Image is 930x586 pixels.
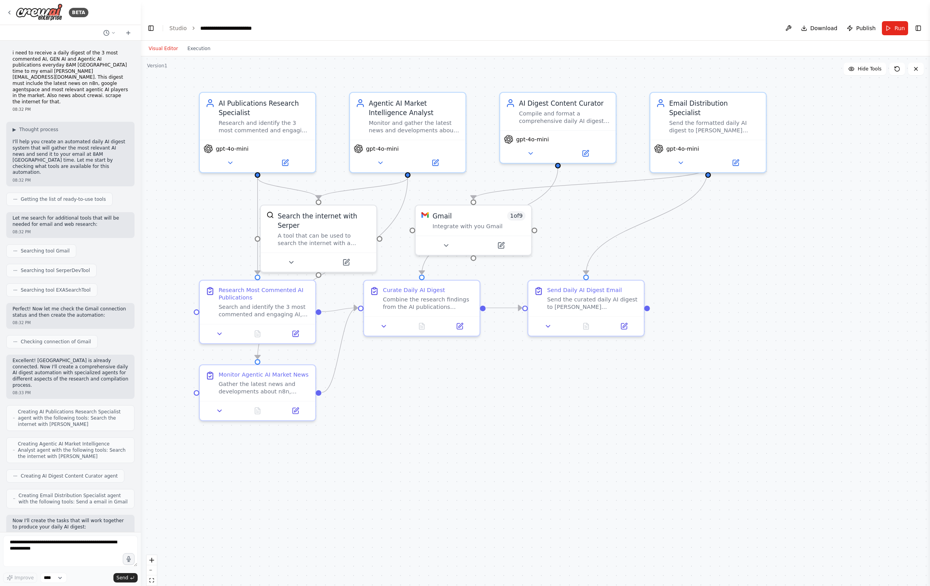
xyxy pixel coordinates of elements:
span: Creating AI Publications Research Specialist agent with the following tools: Search the internet ... [18,409,128,427]
button: No output available [402,321,442,332]
img: Logo [16,4,63,21]
div: Monitor Agentic AI Market News [219,371,309,379]
button: Open in side panel [409,157,462,169]
div: SerperDevToolSearch the internet with SerperA tool that can be used to search the internet with a... [260,205,377,273]
button: Open in side panel [279,405,311,417]
div: 08:33 PM [13,532,128,537]
div: Gather the latest news and developments about n8n, Google AgentSpace, [PERSON_NAME], and other ma... [219,380,310,395]
div: Monitor Agentic AI Market NewsGather the latest news and developments about n8n, Google AgentSpac... [199,364,316,421]
button: zoom out [147,565,157,575]
button: Open in side panel [443,321,476,332]
div: AI Digest Content CuratorCompile and format a comprehensive daily AI digest email that combines t... [499,92,617,164]
div: BETA [69,8,88,17]
div: Version 1 [147,63,167,69]
button: Send [113,573,138,582]
div: A tool that can be used to search the internet with a search_query. Supports different search typ... [278,232,371,247]
span: Send [117,575,128,581]
button: Execution [183,44,215,53]
div: 08:32 PM [13,320,128,326]
p: Now I'll create the tasks that will work together to produce your daily AI digest: [13,518,128,530]
button: Hide left sidebar [145,23,156,34]
div: Monitor and gather the latest news and developments about n8n, Google AgentSpace, CrewAI, and oth... [369,119,460,134]
span: gpt-4o-mini [216,145,249,152]
button: No output available [238,328,278,339]
button: Start a new chat [122,28,135,38]
span: Searching tool SerperDevTool [21,267,90,274]
div: 08:33 PM [13,390,128,396]
span: Creating Agentic AI Market Intelligence Analyst agent with the following tools: Search the intern... [18,441,128,460]
img: SerperDevTool [266,211,274,219]
div: Agentic AI Market Intelligence Analyst [369,99,460,117]
div: Search and identify the 3 most commented and engaging AI, Generative AI, and Agentic AI publicati... [219,303,310,318]
div: 08:32 PM [13,177,128,183]
g: Edge from 2b56c3c1-700c-4b7b-a885-2d12f2c58fe5 to 494e289e-c3be-40f9-ac3c-c7098cea787c [314,178,413,199]
g: Edge from 53e8e397-e925-4213-8935-e858db3fbb46 to 494e289e-c3be-40f9-ac3c-c7098cea787c [253,178,323,199]
span: Creating AI Digest Content Curator agent [21,473,118,479]
g: Edge from 2b56c3c1-700c-4b7b-a885-2d12f2c58fe5 to f0e6f477-dc5b-421a-a713-6cc800cff1d7 [253,178,413,359]
g: Edge from 2fcbb080-599a-45f3-8fec-b06311febea8 to 192911fe-576d-4502-a600-8d929ffa3a7b [582,168,713,274]
span: Run [894,24,905,32]
g: Edge from 2fcbb080-599a-45f3-8fec-b06311febea8 to deebf04b-4530-4024-8d62-9d660752067b [469,168,713,199]
g: Edge from a7346f5f-7304-4ce4-9978-0ababb2c5028 to d74b522f-2ed9-41d1-8614-87b6d575f847 [322,303,358,316]
div: Research and identify the 3 most commented and engaging publications in AI, Generative AI, and Ag... [219,119,310,134]
button: Visual Editor [144,44,183,53]
span: Searching tool EXASearchTool [21,287,91,293]
span: Thought process [19,126,58,133]
span: ▶ [13,126,16,133]
span: Hide Tools [858,66,882,72]
g: Edge from d74b522f-2ed9-41d1-8614-87b6d575f847 to 192911fe-576d-4502-a600-8d929ffa3a7b [486,303,522,312]
a: Studio [169,25,187,31]
span: Searching tool Gmail [21,248,70,254]
div: Agentic AI Market Intelligence AnalystMonitor and gather the latest news and developments about n... [349,92,467,173]
button: fit view [147,575,157,586]
button: Open in side panel [320,257,373,268]
span: Publish [856,24,876,32]
g: Edge from 53e8e397-e925-4213-8935-e858db3fbb46 to a7346f5f-7304-4ce4-9978-0ababb2c5028 [253,178,262,274]
button: No output available [238,405,278,417]
button: ▶Thought process [13,126,58,133]
div: Curate Daily AI DigestCombine the research findings from the AI publications specialist and marke... [363,280,481,337]
img: Gmail [421,211,429,219]
p: I'll help you create an automated daily AI digest system that will gather the most relevant AI ne... [13,139,128,176]
g: Edge from f0e6f477-dc5b-421a-a713-6cc800cff1d7 to d74b522f-2ed9-41d1-8614-87b6d575f847 [322,303,358,397]
div: Send Daily AI Digest EmailSend the curated daily AI digest to [PERSON_NAME][EMAIL_ADDRESS][DOMAIN... [528,280,645,337]
div: Email Distribution SpecialistSend the formatted daily AI digest to [PERSON_NAME][EMAIL_ADDRESS][D... [650,92,767,173]
button: Open in side panel [559,148,612,159]
div: Search the internet with Serper [278,211,371,230]
span: Creating Email Distribution Specialist agent with the following tools: Send a email in Gmail [18,492,128,505]
div: Send the formatted daily AI digest to [PERSON_NAME][EMAIL_ADDRESS][DOMAIN_NAME] with professional... [669,119,760,134]
button: Publish [844,21,879,35]
div: 08:32 PM [13,106,128,112]
div: AI Publications Research Specialist [219,99,310,117]
div: Gmail [433,211,452,221]
g: Edge from 525fa7bc-6df0-47a2-9cf7-9f4eac13dade to d74b522f-2ed9-41d1-8614-87b6d575f847 [417,168,563,274]
p: Excellent! [GEOGRAPHIC_DATA] is already connected. Now I'll create a comprehensive daily AI diges... [13,358,128,388]
button: Open in side panel [709,157,762,169]
span: Checking connection of Gmail [21,339,91,345]
div: Research Most Commented AI PublicationsSearch and identify the 3 most commented and engaging AI, ... [199,280,316,344]
button: Run [882,21,908,35]
span: Download [810,24,838,32]
button: Show right sidebar [913,23,924,34]
div: Compile and format a comprehensive daily AI digest email that combines the most engaging AI publi... [519,110,610,124]
div: 08:32 PM [13,229,128,235]
button: zoom in [147,555,157,565]
div: AI Publications Research SpecialistResearch and identify the 3 most commented and engaging public... [199,92,316,173]
button: Click to speak your automation idea [123,553,135,565]
div: Curate Daily AI Digest [383,287,445,294]
button: No output available [566,321,606,332]
div: Integrate with you Gmail [433,222,526,230]
div: Research Most Commented AI Publications [219,287,310,301]
span: Getting the list of ready-to-use tools [21,196,106,202]
div: AI Digest Content Curator [519,99,610,108]
button: Open in side panel [279,328,311,339]
span: gpt-4o-mini [666,145,699,152]
div: Email Distribution Specialist [669,99,760,117]
button: Open in side panel [608,321,640,332]
div: Send the curated daily AI digest to [PERSON_NAME][EMAIL_ADDRESS][DOMAIN_NAME] using Gmail. Use an... [547,296,638,311]
span: gpt-4o-mini [516,135,549,143]
p: i need to receive a daily digest of the 3 most commented AI, GEN AI and Agentic AI publications e... [13,50,128,105]
p: Let me search for additional tools that will be needed for email and web research: [13,215,128,227]
div: Combine the research findings from the AI publications specialist and market intelligence analyst... [383,296,474,311]
nav: breadcrumb [169,24,252,32]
